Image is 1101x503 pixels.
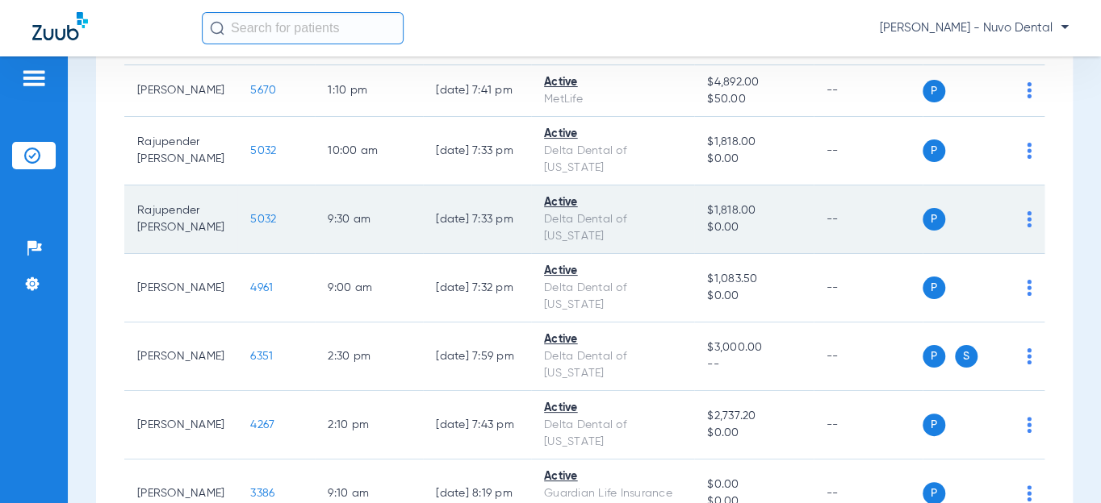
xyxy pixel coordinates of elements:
input: Search for patients [202,12,404,44]
td: [DATE] 7:59 PM [423,322,531,391]
span: $1,818.00 [707,202,800,219]
span: P [923,208,945,231]
div: Delta Dental of [US_STATE] [544,348,681,382]
iframe: Chat Widget [1020,426,1101,503]
td: 9:30 AM [315,185,423,254]
td: [DATE] 7:43 PM [423,391,531,459]
span: $2,737.20 [707,408,800,425]
img: group-dot-blue.svg [1027,417,1032,433]
td: [DATE] 7:32 PM [423,254,531,322]
td: -- [814,391,923,459]
td: 10:00 AM [315,117,423,185]
span: 5032 [250,145,276,156]
td: [DATE] 7:33 PM [423,117,531,185]
div: Delta Dental of [US_STATE] [544,417,681,451]
span: P [923,80,945,102]
div: Delta Dental of [US_STATE] [544,280,681,314]
span: $3,000.00 [707,339,800,356]
td: -- [814,322,923,391]
span: $0.00 [707,425,800,442]
img: Zuub Logo [32,12,88,40]
span: S [955,345,978,368]
img: Search Icon [210,21,224,35]
td: 9:00 AM [315,254,423,322]
img: group-dot-blue.svg [1027,280,1032,296]
td: Rajupender [PERSON_NAME] [124,117,237,185]
img: group-dot-blue.svg [1027,348,1032,364]
div: Delta Dental of [US_STATE] [544,143,681,177]
span: $0.00 [707,288,800,305]
td: [DATE] 7:33 PM [423,185,531,254]
div: Delta Dental of [US_STATE] [544,211,681,245]
td: -- [814,254,923,322]
div: Active [544,194,681,211]
td: [PERSON_NAME] [124,254,237,322]
span: 5032 [250,214,276,225]
span: P [923,139,945,162]
span: $0.00 [707,151,800,168]
div: Active [544,74,681,91]
td: 2:10 PM [315,391,423,459]
span: $1,818.00 [707,134,800,151]
img: hamburger-icon [21,69,47,88]
span: P [923,345,945,368]
span: [PERSON_NAME] - Nuvo Dental [880,20,1069,36]
span: P [923,414,945,436]
td: -- [814,65,923,117]
td: [PERSON_NAME] [124,391,237,459]
span: $0.00 [707,476,800,493]
span: 4267 [250,419,274,430]
span: 3386 [250,488,274,499]
td: 2:30 PM [315,322,423,391]
td: [PERSON_NAME] [124,322,237,391]
td: [PERSON_NAME] [124,65,237,117]
td: [DATE] 7:41 PM [423,65,531,117]
div: Active [544,400,681,417]
span: $0.00 [707,219,800,236]
div: MetLife [544,91,681,108]
td: -- [814,117,923,185]
div: Active [544,331,681,348]
span: 4961 [250,282,273,293]
span: -- [707,356,800,373]
div: Active [544,263,681,280]
div: Active [544,126,681,143]
img: group-dot-blue.svg [1027,211,1032,227]
td: -- [814,185,923,254]
td: 1:10 PM [315,65,423,117]
span: $4,892.00 [707,74,800,91]
img: group-dot-blue.svg [1027,82,1032,98]
span: $50.00 [707,91,800,108]
span: P [923,276,945,299]
span: $1,083.50 [707,271,800,288]
td: Rajupender [PERSON_NAME] [124,185,237,254]
img: group-dot-blue.svg [1027,143,1032,159]
div: Active [544,468,681,485]
span: 5670 [250,85,276,96]
span: 6351 [250,351,273,362]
